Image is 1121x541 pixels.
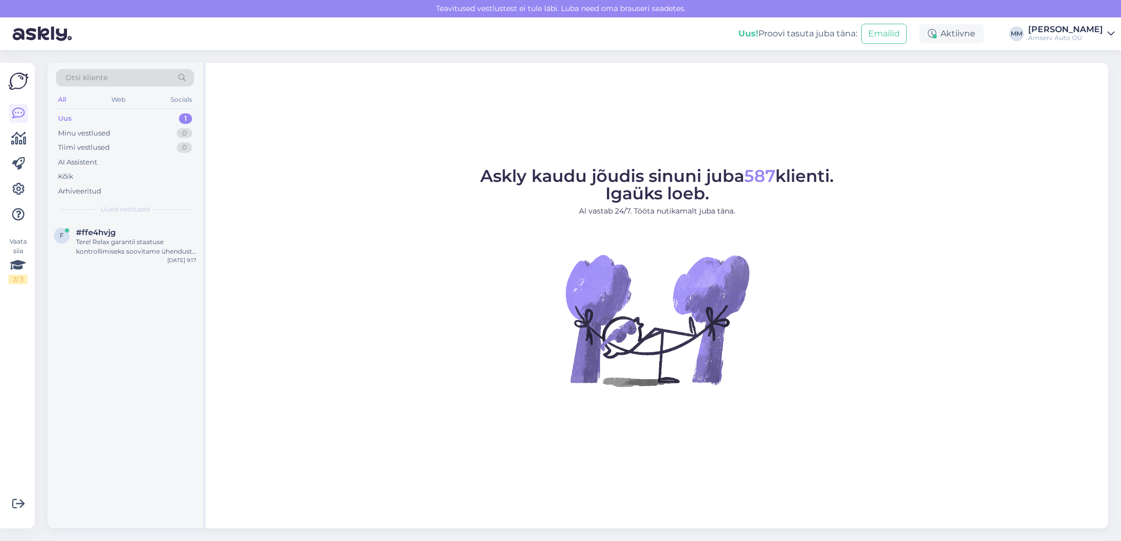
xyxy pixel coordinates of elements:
[738,28,758,38] b: Uus!
[58,128,110,139] div: Minu vestlused
[76,237,196,256] div: Tere! Relax garantii staatuse kontrollimiseks soovitame ühendust [PERSON_NAME] meie garantiispets...
[179,113,192,124] div: 1
[1028,25,1103,34] div: [PERSON_NAME]
[60,231,64,239] span: f
[58,142,110,153] div: Tiimi vestlused
[480,206,834,217] p: AI vastab 24/7. Tööta nutikamalt juba täna.
[177,142,192,153] div: 0
[58,157,97,168] div: AI Assistent
[1009,26,1024,41] div: MM
[738,27,857,40] div: Proovi tasuta juba täna:
[56,93,68,107] div: All
[744,166,775,186] span: 587
[8,237,27,284] div: Vaata siia
[177,128,192,139] div: 0
[58,113,72,124] div: Uus
[168,93,194,107] div: Socials
[8,275,27,284] div: 2 / 3
[861,24,907,44] button: Emailid
[1028,25,1115,42] a: [PERSON_NAME]Amserv Auto OÜ
[76,228,116,237] span: #ffe4hvjg
[167,256,196,264] div: [DATE] 9:17
[109,93,128,107] div: Web
[58,186,101,197] div: Arhiveeritud
[101,205,150,214] span: Uued vestlused
[480,166,834,204] span: Askly kaudu jõudis sinuni juba klienti. Igaüks loeb.
[65,72,108,83] span: Otsi kliente
[1028,34,1103,42] div: Amserv Auto OÜ
[8,71,28,91] img: Askly Logo
[58,171,73,182] div: Kõik
[919,24,984,43] div: Aktiivne
[562,225,752,415] img: No Chat active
